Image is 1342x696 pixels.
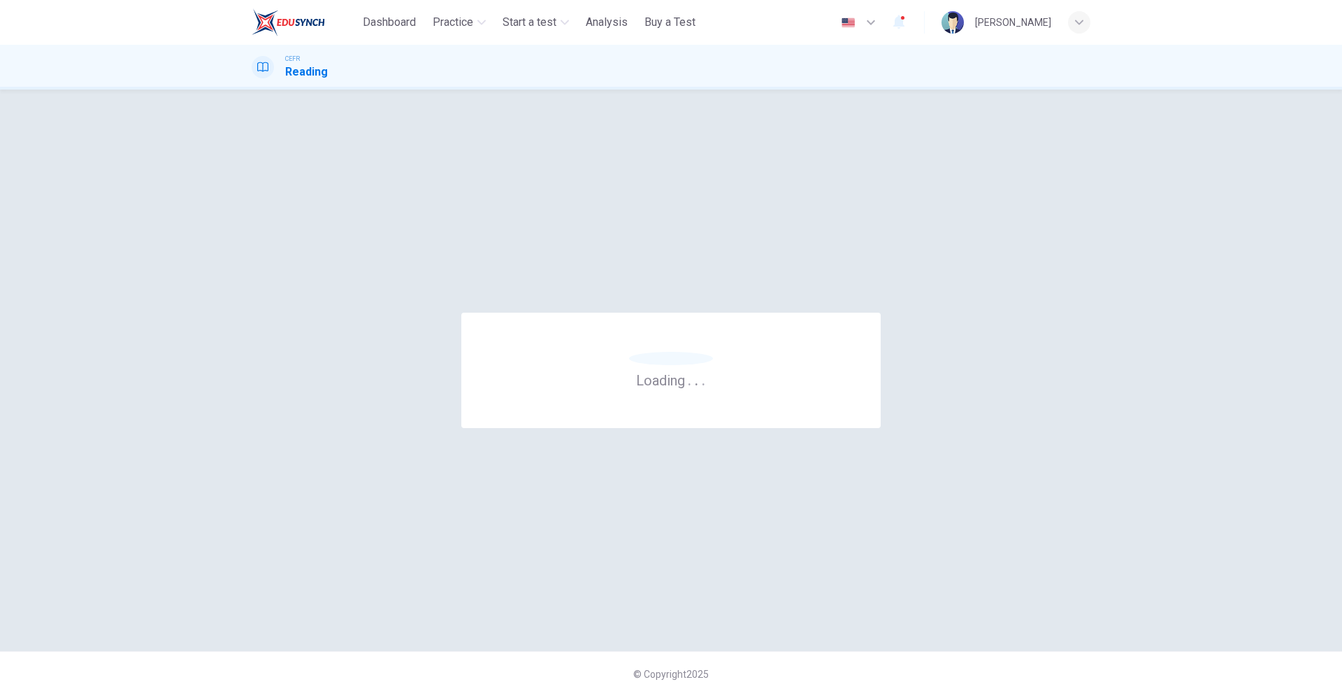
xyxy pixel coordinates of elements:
button: Practice [427,10,491,35]
div: [PERSON_NAME] [975,14,1051,31]
h6: Loading [636,371,706,389]
iframe: Intercom live chat [1294,648,1328,682]
img: ELTC logo [252,8,325,36]
span: © Copyright 2025 [633,669,709,680]
span: Practice [433,14,473,31]
button: Analysis [580,10,633,35]
span: Analysis [586,14,628,31]
button: Buy a Test [639,10,701,35]
span: Dashboard [363,14,416,31]
img: Profile picture [941,11,964,34]
button: Start a test [497,10,575,35]
h6: . [687,367,692,390]
h6: . [701,367,706,390]
img: en [839,17,857,28]
span: Start a test [503,14,556,31]
span: CEFR [285,54,300,64]
button: Dashboard [357,10,421,35]
h6: . [694,367,699,390]
a: ELTC logo [252,8,357,36]
span: Buy a Test [644,14,695,31]
h1: Reading [285,64,328,80]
